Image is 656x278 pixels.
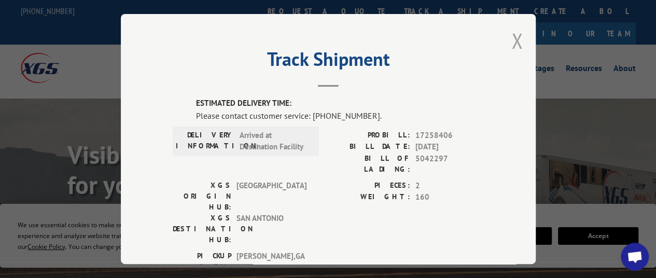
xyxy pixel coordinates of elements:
[328,152,410,174] label: BILL OF LADING:
[415,129,484,141] span: 17258406
[173,179,231,212] label: XGS ORIGIN HUB:
[173,250,231,272] label: PICKUP CITY:
[240,129,310,152] span: Arrived at Destination Facility
[415,191,484,203] span: 160
[415,141,484,153] span: [DATE]
[173,212,231,245] label: XGS DESTINATION HUB:
[328,129,410,141] label: PROBILL:
[236,250,306,272] span: [PERSON_NAME] , GA
[415,152,484,174] span: 5042297
[328,191,410,203] label: WEIGHT:
[236,179,306,212] span: [GEOGRAPHIC_DATA]
[328,141,410,153] label: BILL DATE:
[196,109,484,121] div: Please contact customer service: [PHONE_NUMBER].
[511,27,523,54] button: Close modal
[236,212,306,245] span: SAN ANTONIO
[173,52,484,72] h2: Track Shipment
[176,129,234,152] label: DELIVERY INFORMATION:
[621,243,649,271] a: Open chat
[196,98,484,109] label: ESTIMATED DELIVERY TIME:
[328,179,410,191] label: PIECES:
[415,179,484,191] span: 2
